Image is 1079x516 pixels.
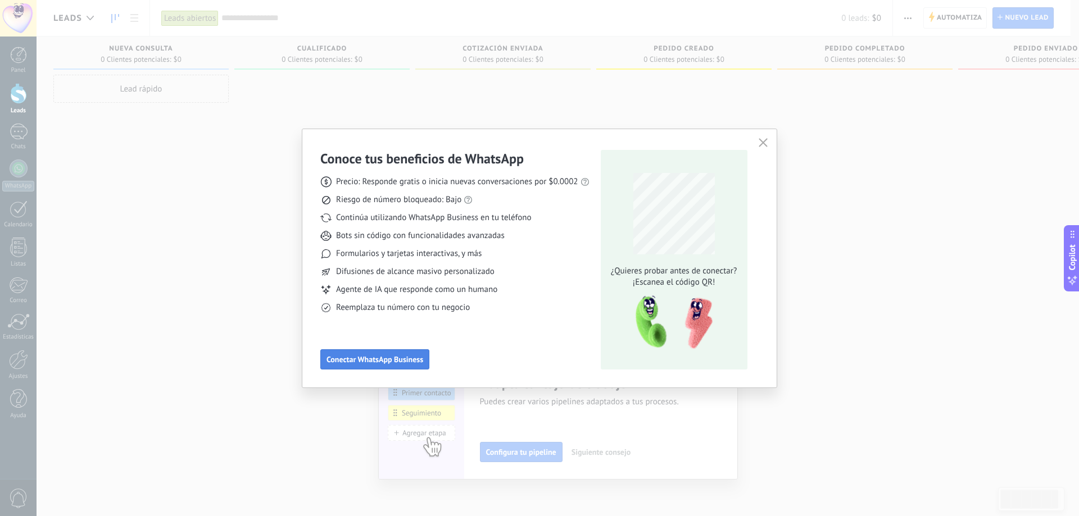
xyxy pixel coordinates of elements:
[336,302,470,313] span: Reemplaza tu número con tu negocio
[336,284,497,295] span: Agente de IA que responde como un humano
[336,266,495,277] span: Difusiones de alcance masivo personalizado
[320,349,429,369] button: Conectar WhatsApp Business
[607,277,740,288] span: ¡Escanea el código QR!
[327,355,423,363] span: Conectar WhatsApp Business
[336,212,531,223] span: Continúa utilizando WhatsApp Business en tu teléfono
[320,150,524,167] h3: Conoce tus beneficios de WhatsApp
[607,266,740,277] span: ¿Quieres probar antes de conectar?
[336,176,578,188] span: Precio: Responde gratis o inicia nuevas conversaciones por $0.0002
[626,293,715,353] img: qr-pic-1x.png
[336,230,505,241] span: Bots sin código con funcionalidades avanzadas
[336,194,461,206] span: Riesgo de número bloqueado: Bajo
[336,248,482,259] span: Formularios y tarjetas interactivas, y más
[1067,244,1078,270] span: Copilot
